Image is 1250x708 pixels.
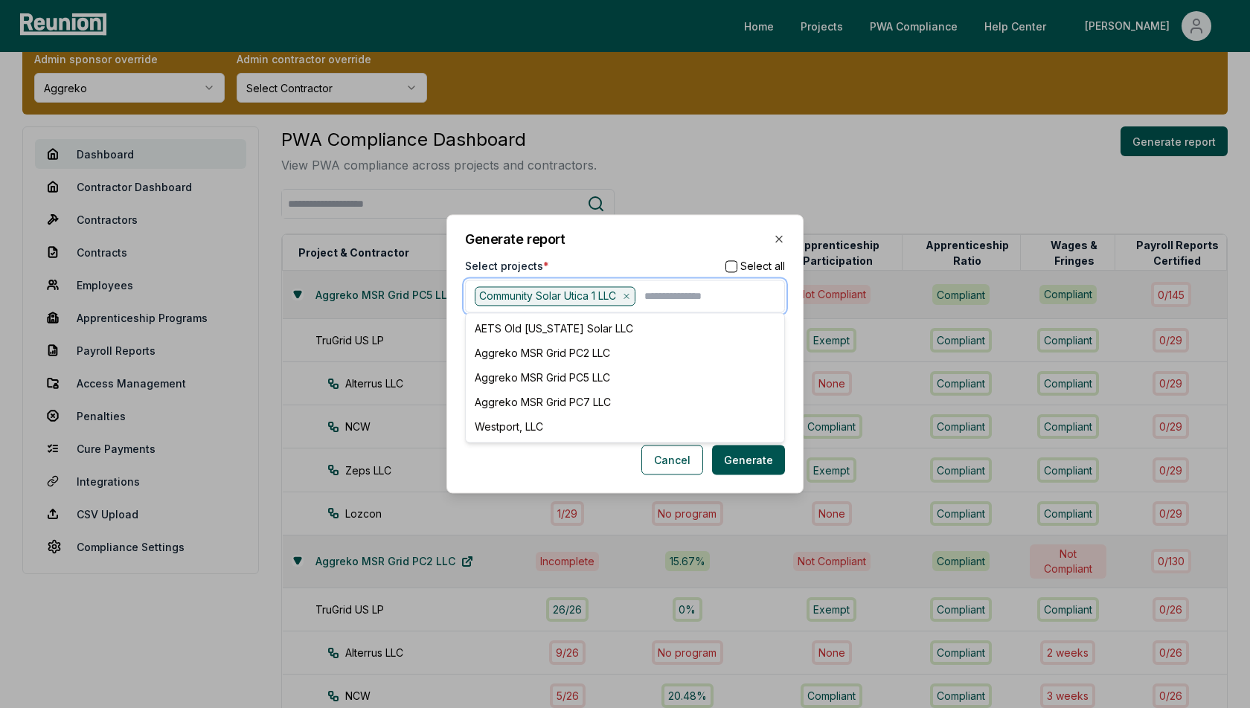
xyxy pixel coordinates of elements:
[740,261,785,271] label: Select all
[465,258,549,274] label: Select projects
[469,390,781,415] div: Aggreko MSR Grid PC7 LLC
[469,415,781,440] div: Westport, LLC
[475,286,635,306] div: Community Solar Utica 1 LLC
[469,317,781,341] div: AETS Old [US_STATE] Solar LLC
[465,313,785,443] div: Suggestions
[641,445,703,475] button: Cancel
[469,366,781,390] div: Aggreko MSR Grid PC5 LLC
[712,445,785,475] button: Generate
[469,341,781,366] div: Aggreko MSR Grid PC2 LLC
[465,233,785,246] h2: Generate report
